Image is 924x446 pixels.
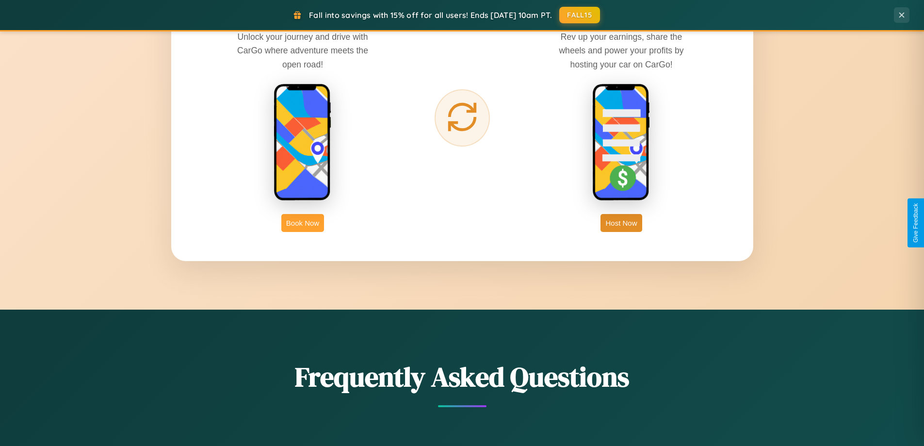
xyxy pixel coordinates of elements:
img: rent phone [274,83,332,202]
button: Book Now [281,214,324,232]
span: Fall into savings with 15% off for all users! Ends [DATE] 10am PT. [309,10,552,20]
div: Give Feedback [912,203,919,243]
p: Rev up your earnings, share the wheels and power your profits by hosting your car on CarGo! [549,30,694,71]
p: Unlock your journey and drive with CarGo where adventure meets the open road! [230,30,375,71]
img: host phone [592,83,650,202]
button: FALL15 [559,7,600,23]
button: Host Now [600,214,642,232]
h2: Frequently Asked Questions [171,358,753,396]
